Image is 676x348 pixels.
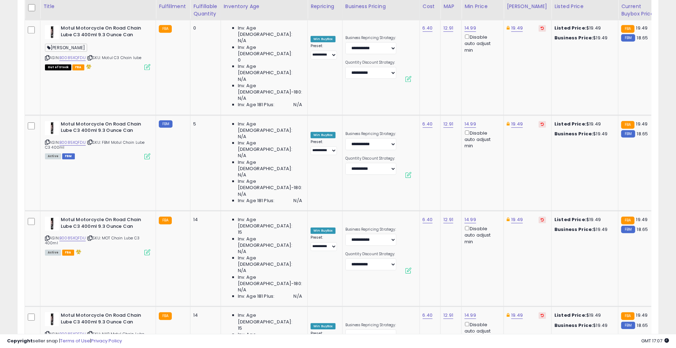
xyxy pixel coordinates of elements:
[61,312,146,327] b: Motul Motorcycle On Road Chain Lube C3 400ml 9.3 Ounce Can
[554,217,613,223] div: $19.49
[423,216,433,223] a: 6.40
[238,121,302,134] span: Inv. Age [DEMOGRAPHIC_DATA]:
[224,3,305,10] div: Inventory Age
[443,25,453,32] a: 12.91
[59,55,86,61] a: B0085XQFDU
[464,321,498,341] div: Disable auto adjust min
[61,25,146,40] b: Motul Motorcycle On Road Chain Lube C3 400ml 9.3 Ounce Can
[554,226,593,233] b: Business Price:
[238,191,246,198] span: N/A
[59,331,86,337] a: B0085XQFDU
[554,25,586,31] b: Listed Price:
[45,217,150,254] div: ASIN:
[238,178,302,191] span: Inv. Age [DEMOGRAPHIC_DATA]-180:
[641,337,669,344] span: 2025-10-9 17:07 GMT
[238,217,302,229] span: Inv. Age [DEMOGRAPHIC_DATA]:
[238,229,242,236] span: 15
[554,25,613,31] div: $19.49
[443,216,453,223] a: 12.91
[621,312,634,320] small: FBA
[238,236,302,249] span: Inv. Age [DEMOGRAPHIC_DATA]:
[238,325,242,331] span: 15
[636,216,648,223] span: 19.49
[238,198,275,204] span: Inv. Age 181 Plus:
[554,131,613,137] div: $19.49
[45,331,144,342] span: | SKU: NAB Motul Chain Lube C3 400ml
[238,83,302,95] span: Inv. Age [DEMOGRAPHIC_DATA]-180:
[45,250,61,256] span: All listings currently available for purchase on Amazon
[637,322,648,329] span: 18.65
[345,3,417,10] div: Business Pricing
[238,95,246,102] span: N/A
[45,25,150,69] div: ASIN:
[238,268,246,274] span: N/A
[43,3,153,10] div: Title
[636,25,648,31] span: 19.49
[238,38,246,44] span: N/A
[159,120,173,128] small: FBM
[443,3,459,10] div: MAP
[311,3,339,10] div: Repricing
[238,287,246,293] span: N/A
[193,121,215,127] div: 5
[464,121,476,128] a: 14.99
[464,25,476,32] a: 14.99
[193,217,215,223] div: 14
[45,25,59,39] img: 311XuFZYSbL._SL40_.jpg
[62,250,74,256] span: FBA
[345,323,396,328] label: Business Repricing Strategy:
[238,76,246,83] span: N/A
[443,312,453,319] a: 12.91
[621,25,634,33] small: FBA
[311,36,336,42] div: Win BuyBox
[423,25,433,32] a: 6.40
[554,322,613,329] div: $19.49
[61,121,146,136] b: Motul Motorcycle On Road Chain Lube C3 400ml 9.3 Ounce Can
[464,33,498,53] div: Disable auto adjust min
[621,322,635,329] small: FBM
[45,153,61,159] span: All listings currently available for purchase on Amazon
[511,25,523,32] a: 19.49
[311,235,337,251] div: Preset:
[511,121,523,128] a: 19.49
[294,198,302,204] span: N/A
[238,312,302,325] span: Inv. Age [DEMOGRAPHIC_DATA]:
[507,3,548,10] div: [PERSON_NAME]
[61,217,146,231] b: Motul Motorcycle On Road Chain Lube C3 400ml 9.3 Ounce Can
[621,130,635,137] small: FBM
[59,140,86,146] a: B0085XQFDU
[45,217,59,231] img: 311XuFZYSbL._SL40_.jpg
[238,102,275,108] span: Inv. Age 181 Plus:
[423,121,433,128] a: 6.40
[74,249,82,254] i: hazardous material
[238,25,302,38] span: Inv. Age [DEMOGRAPHIC_DATA]:
[423,312,433,319] a: 6.40
[554,312,613,318] div: $19.49
[45,312,59,326] img: 311XuFZYSbL._SL40_.jpg
[238,140,302,153] span: Inv. Age [DEMOGRAPHIC_DATA]:
[238,57,241,63] span: 0
[59,235,86,241] a: B0085XQFDU
[311,44,337,59] div: Preset:
[311,323,336,329] div: Win BuyBox
[238,153,246,159] span: N/A
[60,337,90,344] a: Terms of Use
[294,293,302,299] span: N/A
[554,312,586,318] b: Listed Price:
[7,338,122,344] div: seller snap | |
[423,3,438,10] div: Cost
[238,44,302,57] span: Inv. Age [DEMOGRAPHIC_DATA]:
[511,312,523,319] a: 19.49
[345,227,396,232] label: Business Repricing Strategy:
[311,331,337,347] div: Preset:
[637,34,648,41] span: 18.65
[464,225,498,245] div: Disable auto adjust min
[554,226,613,233] div: $19.49
[45,121,59,135] img: 311XuFZYSbL._SL40_.jpg
[554,34,593,41] b: Business Price:
[636,312,648,318] span: 19.49
[345,60,396,65] label: Quantity Discount Strategy:
[294,102,302,108] span: N/A
[345,252,396,257] label: Quantity Discount Strategy:
[238,159,302,172] span: Inv. Age [DEMOGRAPHIC_DATA]:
